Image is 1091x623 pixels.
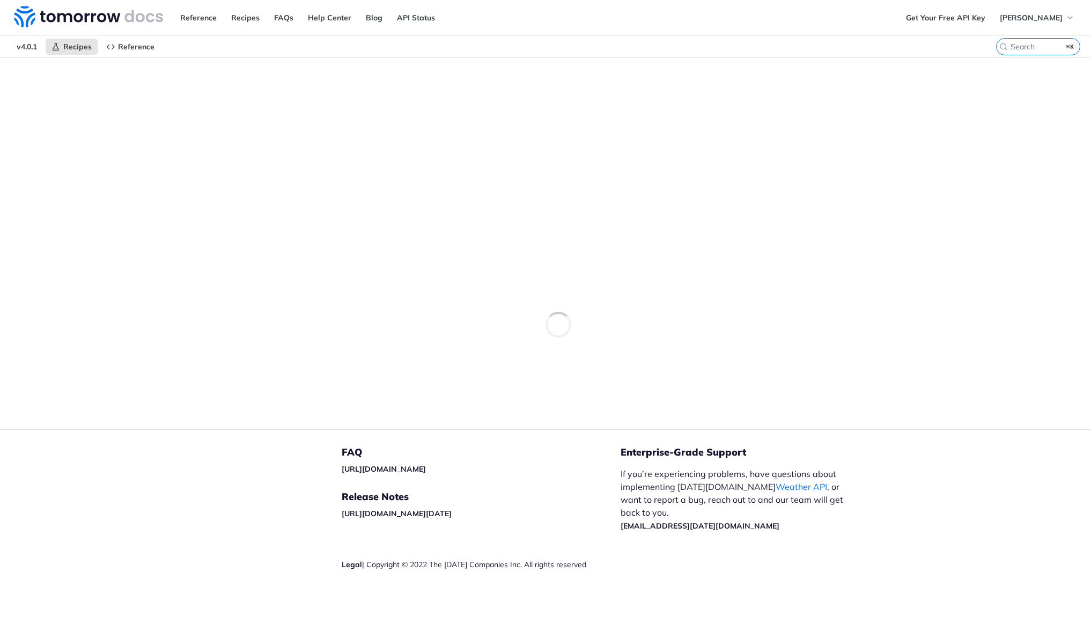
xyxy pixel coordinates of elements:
[302,10,357,26] a: Help Center
[342,560,362,569] a: Legal
[999,42,1008,51] svg: Search
[342,559,621,570] div: | Copyright © 2022 The [DATE] Companies Inc. All rights reserved
[342,464,426,474] a: [URL][DOMAIN_NAME]
[621,521,779,531] a: [EMAIL_ADDRESS][DATE][DOMAIN_NAME]
[14,6,163,27] img: Tomorrow.io Weather API Docs
[994,10,1080,26] button: [PERSON_NAME]
[225,10,266,26] a: Recipes
[342,446,621,459] h5: FAQ
[621,467,854,532] p: If you’re experiencing problems, have questions about implementing [DATE][DOMAIN_NAME] , or want ...
[1000,13,1063,23] span: [PERSON_NAME]
[342,490,621,503] h5: Release Notes
[900,10,991,26] a: Get Your Free API Key
[776,481,827,492] a: Weather API
[63,42,92,52] span: Recipes
[342,509,452,518] a: [URL][DOMAIN_NAME][DATE]
[118,42,154,52] span: Reference
[621,446,872,459] h5: Enterprise-Grade Support
[360,10,388,26] a: Blog
[46,39,98,55] a: Recipes
[268,10,299,26] a: FAQs
[174,10,223,26] a: Reference
[391,10,441,26] a: API Status
[1064,41,1077,52] kbd: ⌘K
[11,39,43,55] span: v4.0.1
[100,39,160,55] a: Reference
